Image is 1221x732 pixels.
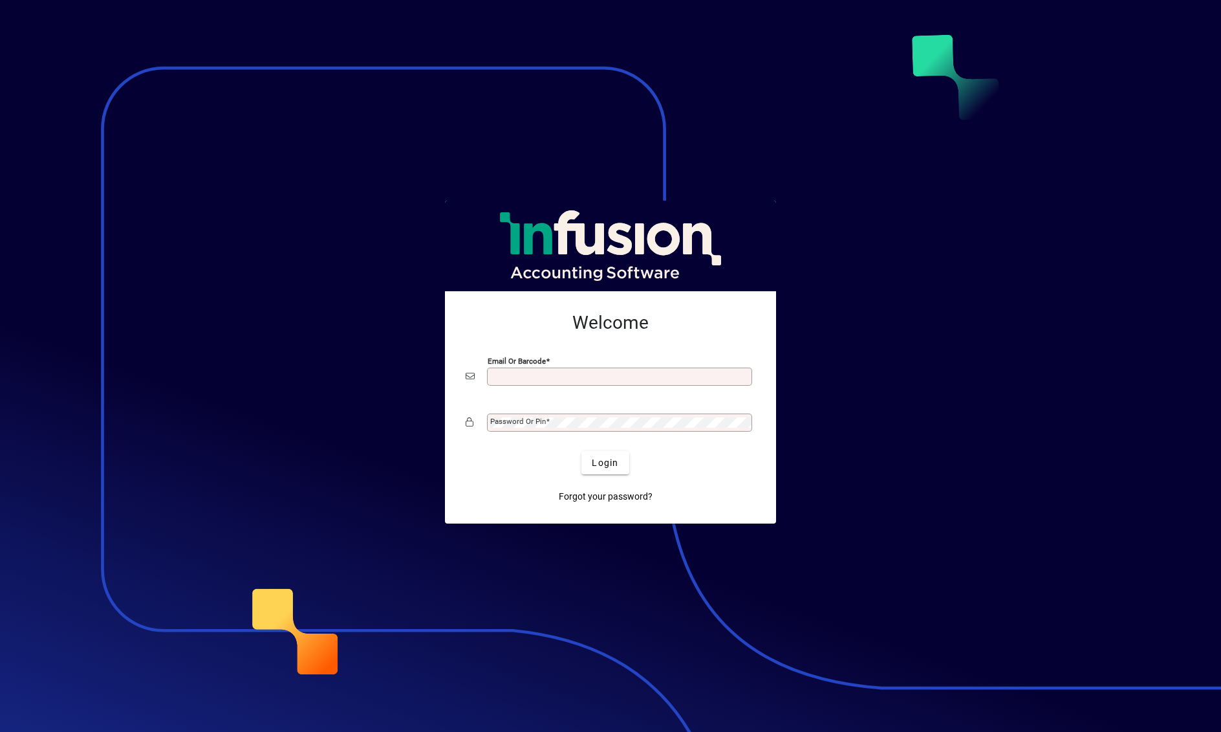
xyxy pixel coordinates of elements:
mat-label: Email or Barcode [488,357,546,366]
span: Login [592,456,618,470]
a: Forgot your password? [554,485,658,508]
mat-label: Password or Pin [490,417,546,426]
span: Forgot your password? [559,490,653,504]
button: Login [581,451,629,474]
h2: Welcome [466,312,755,334]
